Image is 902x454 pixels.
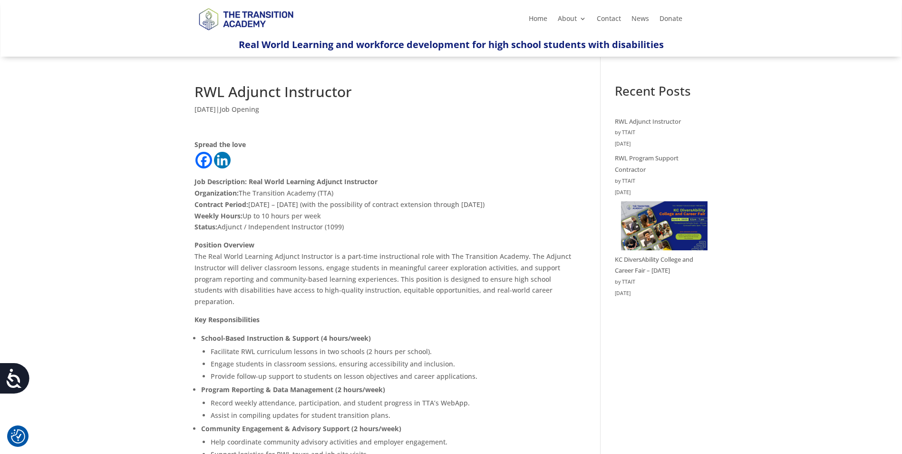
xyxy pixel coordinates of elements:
[615,154,679,174] a: RWL Program Support Contractor
[660,15,682,26] a: Donate
[558,15,586,26] a: About
[211,345,572,358] li: Facilitate RWL curriculum lessons in two schools (2 hours per school).
[214,152,231,168] a: Linkedin
[211,409,572,422] li: Assist in compiling updates for student transition plans.
[194,105,216,114] span: [DATE]
[615,176,708,187] div: by TTAIT
[631,15,649,26] a: News
[615,187,708,198] time: [DATE]
[597,15,621,26] a: Contact
[201,334,371,343] strong: School-Based Instruction & Support (4 hours/week)
[220,105,259,114] a: Job Opening
[195,152,212,168] a: Facebook
[211,370,572,383] li: Provide follow-up support to students on lesson objectives and career applications.
[194,315,260,324] strong: Key Responsibilities
[11,429,25,444] img: Revisit consent button
[194,29,297,38] a: Logo-Noticias
[194,85,572,104] h1: RWL Adjunct Instructor
[194,139,572,150] div: Spread the love
[211,397,572,409] li: Record weekly attendance, participation, and student progress in TTA’s WebApp.
[194,177,378,186] strong: Job Description: Real World Learning Adjunct Instructor
[211,358,572,370] li: Engage students in classroom sessions, ensuring accessibility and inclusion.
[194,222,217,231] strong: Status:
[201,385,385,394] strong: Program Reporting & Data Management (2 hours/week)
[239,38,664,51] span: Real World Learning and workforce development for high school students with disabilities
[194,211,242,220] strong: Weekly Hours:
[615,255,693,275] a: KC DiversAbility College and Career Fair – [DATE]
[615,117,681,126] a: RWL Adjunct Instructor
[615,276,708,288] div: by TTAIT
[615,85,708,102] h2: Recent Posts
[194,200,248,209] strong: Contract Period:
[194,239,572,314] p: The Real World Learning Adjunct Instructor is a part-time instructional role with The Transition ...
[11,429,25,444] button: Cookie Settings
[615,138,708,150] time: [DATE]
[615,127,708,138] div: by TTAIT
[194,176,572,239] p: The Transition Academy (TTA) [DATE] – [DATE] (with the possibility of contract extension through ...
[211,436,572,448] li: Help coordinate community advisory activities and employer engagement.
[529,15,547,26] a: Home
[201,424,401,433] strong: Community Engagement & Advisory Support (2 hours/week)
[194,188,239,197] strong: Organization:
[194,240,254,249] strong: Position Overview
[194,104,572,122] p: |
[194,2,297,36] img: TTA Brand_TTA Primary Logo_Horizontal_Light BG
[615,288,708,299] time: [DATE]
